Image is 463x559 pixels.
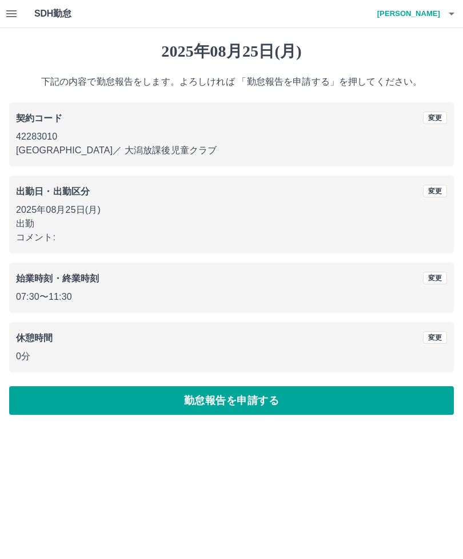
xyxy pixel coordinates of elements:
button: 勤怠報告を申請する [9,386,454,415]
p: 下記の内容で勤怠報告をします。よろしければ 「勤怠報告を申請する」を押してください。 [9,75,454,89]
b: 契約コード [16,113,62,123]
p: [GEOGRAPHIC_DATA] ／ 大潟放課後児童クラブ [16,144,447,157]
p: 42283010 [16,130,447,144]
button: 変更 [423,331,447,344]
p: 出勤 [16,217,447,231]
b: 始業時刻・終業時刻 [16,273,99,283]
button: 変更 [423,272,447,284]
button: 変更 [423,185,447,197]
p: コメント: [16,231,447,244]
h1: 2025年08月25日(月) [9,42,454,61]
p: 07:30 〜 11:30 [16,290,447,304]
p: 2025年08月25日(月) [16,203,447,217]
button: 変更 [423,112,447,124]
p: 0分 [16,350,447,363]
b: 出勤日・出勤区分 [16,187,90,196]
b: 休憩時間 [16,333,53,343]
